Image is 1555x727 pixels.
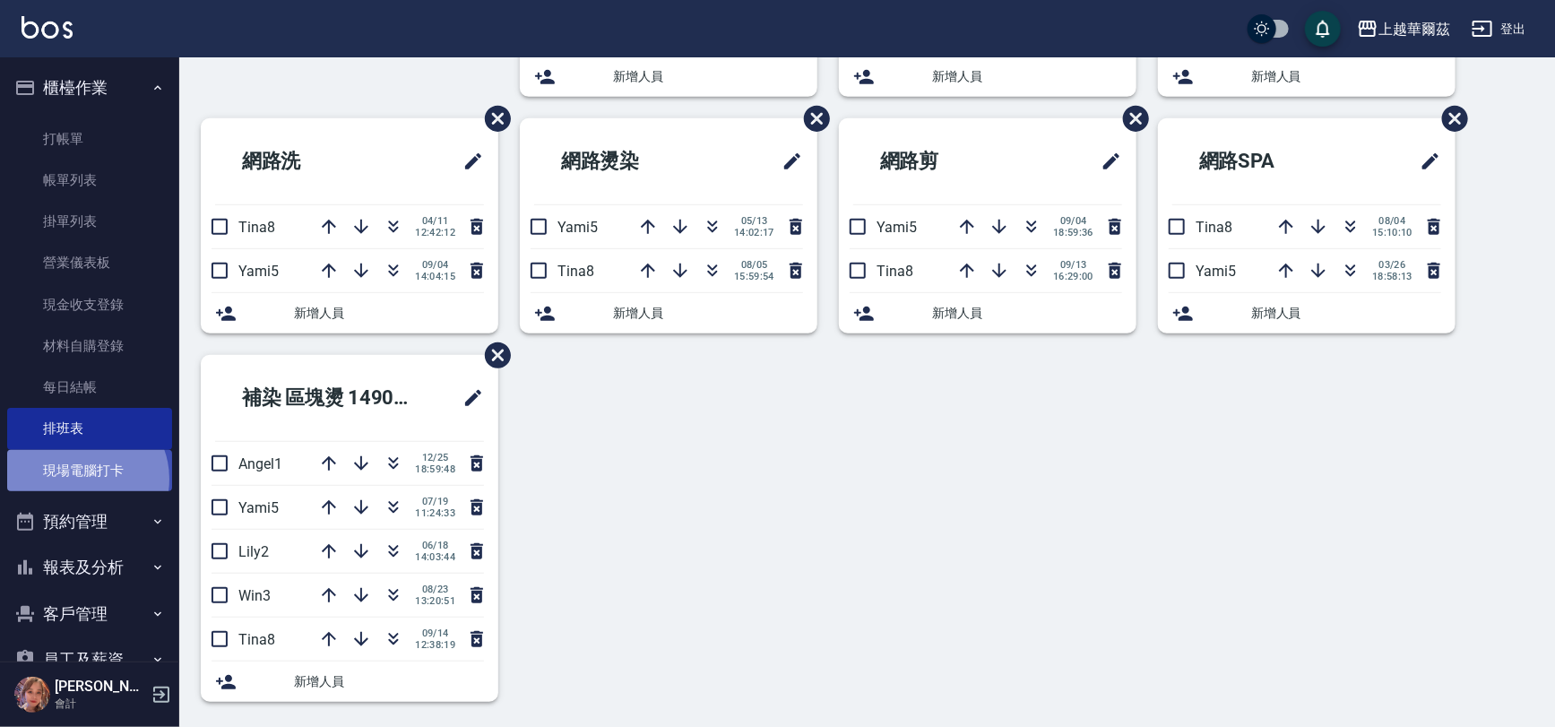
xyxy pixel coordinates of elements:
[1305,11,1341,47] button: save
[557,263,594,280] span: Tina8
[55,678,146,696] h5: [PERSON_NAME]
[7,201,172,242] a: 掛單列表
[238,263,279,280] span: Yami5
[415,595,455,607] span: 13:20:51
[1372,227,1412,238] span: 15:10:10
[1053,227,1093,238] span: 18:59:36
[557,219,598,236] span: Yami5
[415,584,455,595] span: 08/23
[1372,259,1412,271] span: 03/26
[613,67,803,86] span: 新增人員
[201,662,498,702] div: 新增人員
[415,452,455,463] span: 12/25
[452,140,484,183] span: 修改班表的標題
[7,118,172,160] a: 打帳單
[7,160,172,201] a: 帳單列表
[7,325,172,367] a: 材料自購登錄
[1172,129,1355,194] h2: 網路SPA
[1053,271,1093,282] span: 16:29:00
[1372,215,1412,227] span: 08/04
[415,507,455,519] span: 11:24:33
[471,92,514,145] span: 刪除班表
[734,271,774,282] span: 15:59:54
[790,92,833,145] span: 刪除班表
[238,631,275,648] span: Tina8
[1110,92,1152,145] span: 刪除班表
[7,367,172,408] a: 每日結帳
[294,304,484,323] span: 新增人員
[238,543,269,560] span: Lily2
[415,215,455,227] span: 04/11
[7,242,172,283] a: 營業儀表板
[1158,293,1456,333] div: 新增人員
[1350,11,1457,48] button: 上越華爾茲
[839,56,1136,97] div: 新增人員
[415,496,455,507] span: 07/19
[415,463,455,475] span: 18:59:48
[1409,140,1441,183] span: 修改班表的標題
[215,366,439,430] h2: 補染 區塊燙 1490燙染
[22,16,73,39] img: Logo
[1251,304,1441,323] span: 新增人員
[853,129,1028,194] h2: 網路剪
[201,293,498,333] div: 新增人員
[7,544,172,591] button: 報表及分析
[415,540,455,551] span: 06/18
[932,67,1122,86] span: 新增人員
[471,329,514,382] span: 刪除班表
[932,304,1122,323] span: 新增人員
[734,215,774,227] span: 05/13
[1196,263,1236,280] span: Yami5
[294,672,484,691] span: 新增人員
[215,129,390,194] h2: 網路洗
[452,376,484,420] span: 修改班表的標題
[238,499,279,516] span: Yami5
[7,450,172,491] a: 現場電腦打卡
[7,408,172,449] a: 排班表
[520,293,817,333] div: 新增人員
[877,263,913,280] span: Tina8
[415,227,455,238] span: 12:42:12
[1053,259,1093,271] span: 09/13
[1158,56,1456,97] div: 新增人員
[1372,271,1412,282] span: 18:58:13
[415,627,455,639] span: 09/14
[771,140,803,183] span: 修改班表的標題
[238,219,275,236] span: Tina8
[238,455,282,472] span: Angel1
[1378,18,1450,40] div: 上越華爾茲
[55,696,146,712] p: 會計
[415,551,455,563] span: 14:03:44
[415,259,455,271] span: 09/04
[7,636,172,683] button: 員工及薪資
[734,227,774,238] span: 14:02:17
[877,219,917,236] span: Yami5
[7,498,172,545] button: 預約管理
[14,677,50,713] img: Person
[613,304,803,323] span: 新增人員
[1464,13,1533,46] button: 登出
[7,591,172,637] button: 客戶管理
[839,293,1136,333] div: 新增人員
[238,587,271,604] span: Win3
[1090,140,1122,183] span: 修改班表的標題
[1251,67,1441,86] span: 新增人員
[1053,215,1093,227] span: 09/04
[7,65,172,111] button: 櫃檯作業
[1196,219,1232,236] span: Tina8
[7,284,172,325] a: 現金收支登錄
[734,259,774,271] span: 08/05
[1429,92,1471,145] span: 刪除班表
[534,129,719,194] h2: 網路燙染
[415,271,455,282] span: 14:04:15
[520,56,817,97] div: 新增人員
[415,639,455,651] span: 12:38:19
